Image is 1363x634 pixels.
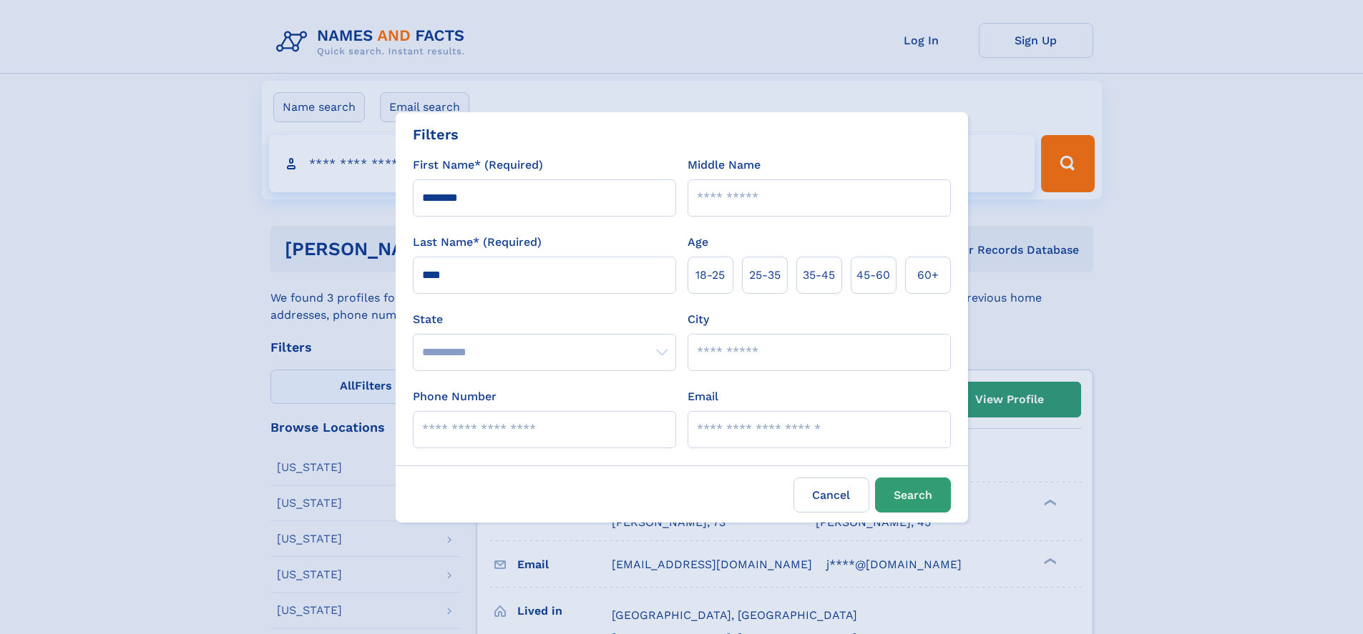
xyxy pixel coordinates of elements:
label: Middle Name [688,157,761,174]
label: City [688,311,709,328]
label: Cancel [793,477,869,512]
label: Age [688,234,708,251]
span: 35‑45 [803,267,835,284]
label: Last Name* (Required) [413,234,542,251]
span: 45‑60 [856,267,890,284]
button: Search [875,477,951,512]
div: Filters [413,124,459,145]
span: 18‑25 [695,267,725,284]
label: Email [688,388,718,405]
label: Phone Number [413,388,497,405]
label: First Name* (Required) [413,157,543,174]
span: 60+ [917,267,939,284]
label: State [413,311,676,328]
span: 25‑35 [749,267,781,284]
